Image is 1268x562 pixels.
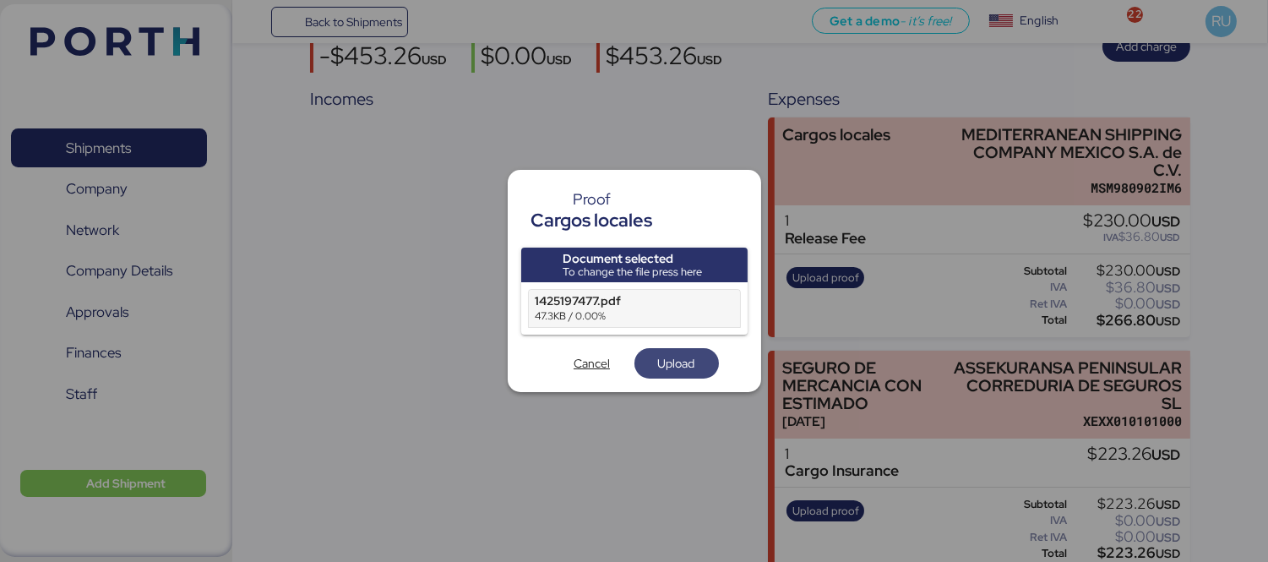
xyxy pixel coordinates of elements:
button: Upload [634,348,719,379]
div: Document selected [563,252,702,265]
div: Proof [531,192,653,207]
button: Cancel [550,348,634,379]
span: Cancel [574,353,610,374]
div: 1425197477.pdf [536,293,698,308]
div: To change the file press here [563,265,702,279]
div: Cargos locales [531,207,653,234]
div: 47.3KB / 0.00% [536,308,698,324]
span: Upload [658,353,695,374]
